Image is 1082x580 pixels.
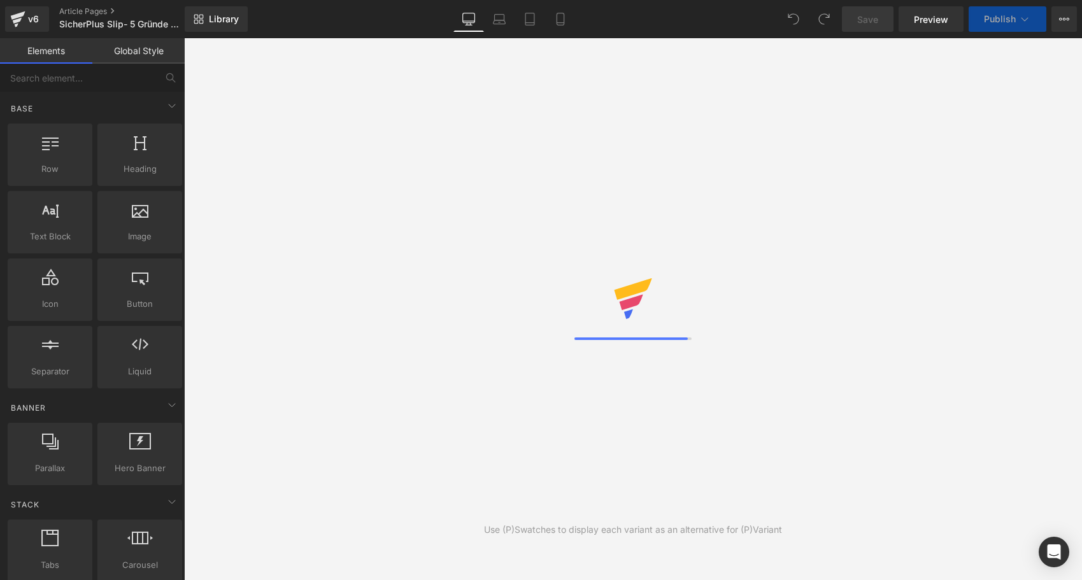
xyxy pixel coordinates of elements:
div: v6 [25,11,41,27]
span: Tabs [11,558,89,572]
a: New Library [185,6,248,32]
a: Laptop [484,6,515,32]
span: Hero Banner [101,462,178,475]
span: Base [10,103,34,115]
span: Banner [10,402,47,414]
span: Stack [10,499,41,511]
span: Text Block [11,230,89,243]
a: Preview [899,6,964,32]
span: Liquid [101,365,178,378]
button: More [1051,6,1077,32]
div: Open Intercom Messenger [1039,537,1069,567]
a: Mobile [545,6,576,32]
span: Icon [11,297,89,311]
span: Heading [101,162,178,176]
span: Carousel [101,558,178,572]
span: Row [11,162,89,176]
a: Article Pages [59,6,206,17]
span: Save [857,13,878,26]
a: Tablet [515,6,545,32]
span: SicherPlus Slip- 5 Gründe Adv [59,19,182,29]
a: v6 [5,6,49,32]
button: Redo [811,6,837,32]
span: Image [101,230,178,243]
span: Library [209,13,239,25]
button: Undo [781,6,806,32]
span: Preview [914,13,948,26]
button: Publish [969,6,1046,32]
span: Button [101,297,178,311]
a: Global Style [92,38,185,64]
span: Parallax [11,462,89,475]
span: Separator [11,365,89,378]
span: Publish [984,14,1016,24]
a: Desktop [453,6,484,32]
div: Use (P)Swatches to display each variant as an alternative for (P)Variant [484,523,782,537]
